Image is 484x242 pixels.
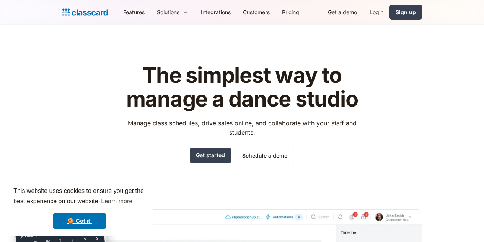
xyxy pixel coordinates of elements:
[53,213,106,229] a: dismiss cookie message
[62,7,108,18] a: Logo
[157,8,179,16] div: Solutions
[151,3,195,21] div: Solutions
[363,3,389,21] a: Login
[100,196,134,207] a: learn more about cookies
[121,64,363,111] h1: The simplest way to manage a dance studio
[195,3,237,21] a: Integrations
[396,8,416,16] div: Sign up
[117,3,151,21] a: Features
[389,5,422,20] a: Sign up
[237,3,276,21] a: Customers
[6,179,153,236] div: cookieconsent
[13,186,146,207] span: This website uses cookies to ensure you get the best experience on our website.
[276,3,305,21] a: Pricing
[322,3,363,21] a: Get a demo
[236,148,294,163] a: Schedule a demo
[190,148,231,163] a: Get started
[121,119,363,137] p: Manage class schedules, drive sales online, and collaborate with your staff and students.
